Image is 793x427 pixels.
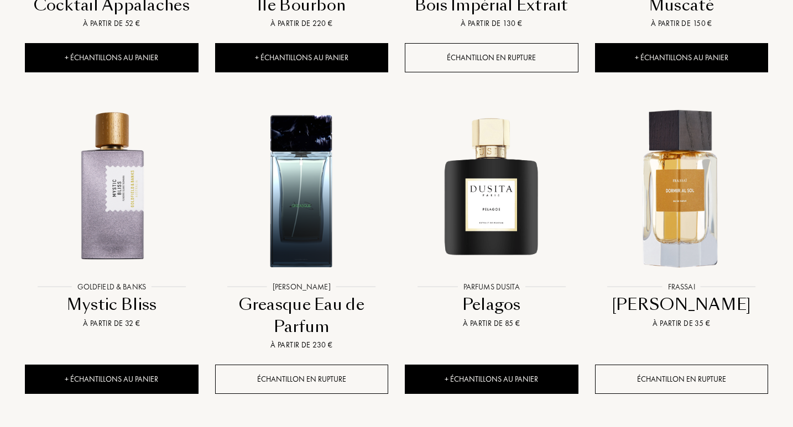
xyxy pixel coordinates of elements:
div: Échantillon en rupture [215,365,389,394]
div: À partir de 52 € [29,18,194,29]
a: Greasque Eau de Parfum Sora Dora[PERSON_NAME]Greasque Eau de ParfumÀ partir de 230 € [215,92,389,365]
div: À partir de 150 € [599,18,764,29]
div: + Échantillons au panier [25,365,199,394]
div: Échantillon en rupture [595,365,769,394]
div: À partir de 220 € [220,18,384,29]
div: À partir de 130 € [409,18,574,29]
img: Mystic Bliss Goldfield & Banks [26,104,197,275]
div: À partir de 85 € [409,318,574,329]
img: Dormir Al Sol Frassai [596,104,767,275]
div: + Échantillons au panier [595,43,769,72]
a: Pelagos Parfums DusitaParfums DusitaPelagosÀ partir de 85 € [405,92,578,342]
div: + Échantillons au panier [405,365,578,394]
div: Échantillon en rupture [405,43,578,72]
div: À partir de 230 € [220,339,384,351]
img: Greasque Eau de Parfum Sora Dora [216,104,387,275]
div: Greasque Eau de Parfum [220,294,384,338]
div: À partir de 32 € [29,318,194,329]
div: + Échantillons au panier [215,43,389,72]
div: À partir de 35 € [599,318,764,329]
div: + Échantillons au panier [25,43,199,72]
img: Pelagos Parfums Dusita [406,104,577,275]
a: Mystic Bliss Goldfield & BanksGoldfield & BanksMystic BlissÀ partir de 32 € [25,92,199,342]
a: Dormir Al Sol FrassaiFrassai[PERSON_NAME]À partir de 35 € [595,92,769,342]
